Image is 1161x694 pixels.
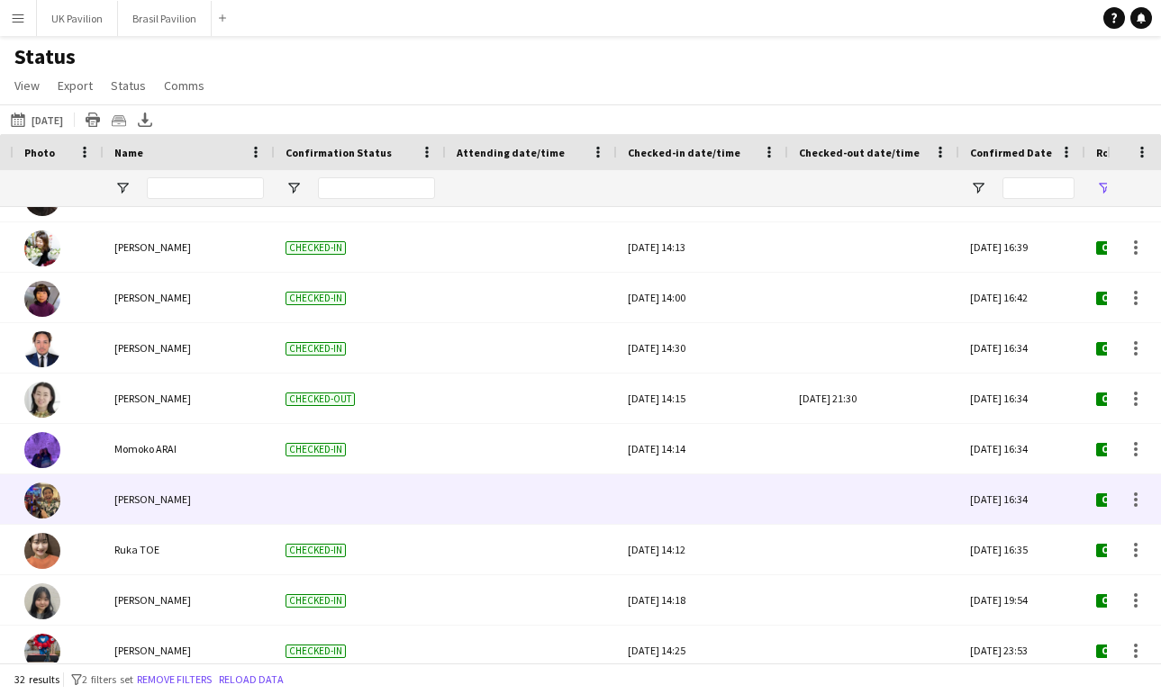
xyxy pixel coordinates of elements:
div: [DATE] 14:12 [628,525,777,574]
button: Remove filters [133,670,215,689]
input: Name Filter Input [147,177,264,199]
span: Confirmed Date [970,146,1052,159]
span: Checked-in [286,544,346,557]
app-action-btn: Print [82,109,104,131]
img: Tomoko ARITA [24,382,60,418]
span: Checked-in [286,292,346,305]
button: Open Filter Menu [114,180,131,196]
span: Momoko ARAI [114,442,177,455]
div: [DATE] 19:54 [959,575,1085,625]
span: [PERSON_NAME] [114,291,191,304]
app-action-btn: Export XLSX [134,109,156,131]
span: [PERSON_NAME] [114,341,191,355]
span: Role Status [1096,146,1156,159]
span: [PERSON_NAME] [114,593,191,607]
a: Status [104,74,153,97]
div: [DATE] 16:34 [959,374,1085,423]
span: Photo [24,146,55,159]
span: Status [111,77,146,94]
span: Checked-out date/time [799,146,920,159]
input: Confirmed Date Filter Input [1002,177,1075,199]
button: Brasil Pavilion [118,1,212,36]
a: Export [50,74,100,97]
a: View [7,74,47,97]
div: [DATE] 16:35 [959,525,1085,574]
div: [DATE] 23:53 [959,626,1085,675]
span: Attending date/time [457,146,565,159]
div: [DATE] 16:34 [959,323,1085,373]
span: 2 filters set [82,672,133,686]
span: Checked-in [286,443,346,456]
div: [DATE] 16:34 [959,474,1085,524]
button: UK Pavilion [37,1,118,36]
button: [DATE] [7,109,67,131]
span: Checked-in date/time [628,146,740,159]
span: Checked-in [286,342,346,356]
div: [DATE] 16:39 [959,222,1085,272]
span: Export [58,77,93,94]
div: [DATE] 16:42 [959,273,1085,322]
span: Checked-in [286,241,346,255]
span: Name [114,146,143,159]
div: [DATE] 14:18 [628,575,777,625]
button: Reload data [215,670,287,689]
div: [DATE] 14:13 [628,222,777,272]
div: [DATE] 14:30 [628,323,777,373]
app-action-btn: Crew files as ZIP [108,109,130,131]
span: Comms [164,77,204,94]
span: [PERSON_NAME] [114,492,191,506]
span: Ruka TOE [114,543,159,556]
img: Yuki MIYAKE [24,482,60,518]
span: Confirmation Status [286,146,392,159]
button: Open Filter Menu [286,180,302,196]
span: Checked-in [286,644,346,658]
img: Jhonatan ARTETA [24,331,60,367]
img: Yayoi KONDO [24,230,60,266]
span: [PERSON_NAME] [114,392,191,405]
img: Fumi TAKENAKA [24,583,60,619]
span: Checked-out [286,392,355,406]
img: Toshiharu ITO [24,634,60,670]
div: [DATE] 14:15 [628,374,777,423]
div: [DATE] 14:14 [628,424,777,473]
img: Ruka TOE [24,533,60,569]
span: [PERSON_NAME] [114,644,191,657]
div: [DATE] 21:30 [799,374,948,423]
div: [DATE] 16:34 [959,424,1085,473]
span: [PERSON_NAME] [114,240,191,254]
div: [DATE] 14:25 [628,626,777,675]
a: Comms [157,74,212,97]
button: Open Filter Menu [970,180,986,196]
img: Momoko ARAI [24,432,60,468]
div: [DATE] 14:00 [628,273,777,322]
input: Confirmation Status Filter Input [318,177,435,199]
span: Checked-in [286,594,346,608]
img: Sumiyoshi Mutsumi [24,281,60,317]
span: View [14,77,40,94]
button: Open Filter Menu [1096,180,1112,196]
